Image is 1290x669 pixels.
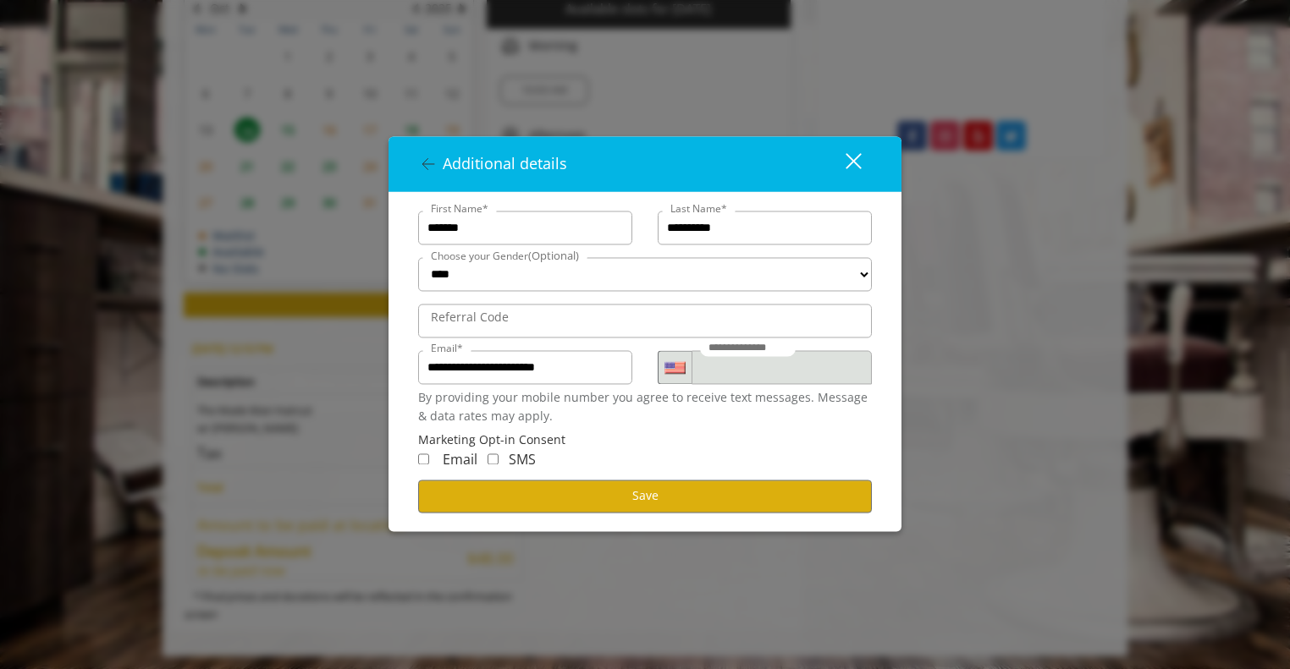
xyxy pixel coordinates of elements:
label: Last Name* [662,201,736,217]
input: FirstName [418,211,632,245]
button: Save [418,480,872,513]
label: Email* [422,341,471,357]
span: Additional details [443,154,567,174]
input: Receive Marketing Email [418,454,429,465]
input: ReferralCode [418,304,872,338]
span: SMS [509,451,536,469]
label: First Name* [422,201,497,217]
span: Email [443,451,477,469]
input: Lastname [658,211,872,245]
div: Country [658,351,692,385]
select: Choose your Gender [418,258,872,292]
input: Receive Marketing SMS [488,454,499,465]
span: Save [632,488,659,504]
input: Email [418,351,632,385]
span: (Optional) [528,249,579,264]
label: Choose your Gender [422,248,587,266]
div: Marketing Opt-in Consent [418,430,872,449]
label: Referral Code [422,309,517,327]
button: close dialog [814,146,872,181]
div: close dialog [826,151,860,177]
div: By providing your mobile number you agree to receive text messages. Message & data rates may apply. [418,389,872,427]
